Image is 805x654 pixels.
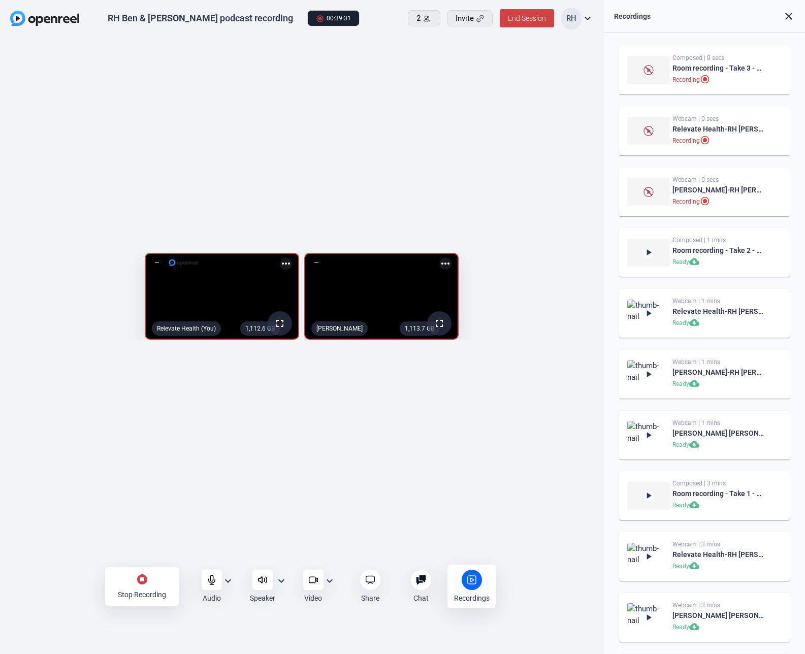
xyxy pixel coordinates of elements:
mat-icon: radio_button_checked [700,74,712,86]
mat-icon: cloud_download [689,561,701,573]
div: Room recording - Take 2 - backup [672,244,765,256]
img: Preview is unavailable [643,187,654,197]
div: Recording [672,74,765,86]
mat-icon: stop_circle [136,573,148,585]
img: thumb-nail [627,56,670,84]
img: logo [168,257,199,268]
img: thumb-nail [627,543,670,571]
div: Ready [672,256,765,269]
div: 1,113.7 GB [400,321,439,336]
div: Webcam | 1 mins [672,419,765,427]
div: Stop Recording [118,590,166,600]
div: Recordings [454,593,490,603]
div: Video [304,593,322,603]
img: thumb-nail [627,603,670,631]
div: Composed | 1 mins [672,236,765,244]
mat-icon: fullscreen [433,317,445,330]
img: thumb-nail [627,482,670,510]
button: 2 [408,10,440,26]
div: Ready [672,317,765,330]
mat-icon: cloud_download [689,622,701,634]
div: Composed | 0 secs [672,54,765,62]
mat-icon: expand_more [275,575,287,587]
div: Composed | 3 mins [672,479,765,487]
mat-icon: expand_more [324,575,336,587]
mat-icon: play_arrow [643,490,654,501]
mat-icon: play_arrow [643,369,654,379]
button: Invite [447,10,493,26]
span: Invite [456,13,474,24]
div: Ready [672,561,765,573]
img: OpenReel logo [10,11,79,26]
div: Recording [672,135,765,147]
div: Webcam | 3 mins [672,540,765,548]
div: Recordings [614,10,651,22]
button: End Session [500,9,554,27]
img: Preview is unavailable [643,126,654,136]
mat-icon: play_arrow [643,612,654,623]
div: Webcam | 0 secs [672,176,765,184]
mat-icon: cloud_download [689,378,701,390]
mat-icon: expand_more [582,12,594,24]
div: Room recording - Take 3 - backup [672,62,765,74]
div: [PERSON_NAME]-RH [PERSON_NAME] podcast recording-1760546492266-webcam [672,184,765,196]
div: Room recording - Take 1 - backup [672,487,765,500]
mat-icon: play_arrow [643,308,654,318]
div: [PERSON_NAME]-RH [PERSON_NAME] podcast recording-1760535859841-webcam [672,366,765,378]
img: thumb-nail [627,239,670,267]
div: Ready [672,622,765,634]
img: thumb-nail [627,300,670,328]
img: thumb-nail [627,421,670,449]
img: Preview is unavailable [643,65,654,75]
div: [PERSON_NAME] [PERSON_NAME] podcast recording-1760535421845-webcam [672,609,765,622]
img: thumb-nail [627,360,670,388]
mat-icon: cloud_download [689,500,701,512]
div: Speaker [250,593,275,603]
mat-icon: fullscreen [274,317,286,330]
mat-icon: radio_button_checked [700,196,712,208]
div: Relevate Health-RH [PERSON_NAME] podcast recording-1760546492262-webcam [672,123,765,135]
mat-icon: cloud_download [689,317,701,330]
div: Share [361,593,379,603]
div: Recording [672,196,765,208]
img: thumb-nail [627,178,670,206]
div: 1,112.6 GB [240,321,280,336]
mat-icon: play_arrow [643,430,654,440]
mat-icon: cloud_download [689,256,701,269]
mat-icon: play_arrow [643,551,654,562]
div: Webcam | 3 mins [672,601,765,609]
div: Webcam | 1 mins [672,297,765,305]
div: Relevate Health-RH [PERSON_NAME] podcast recording-1760535859738-webcam [672,305,765,317]
div: Webcam | 1 mins [672,358,765,366]
div: [PERSON_NAME] [PERSON_NAME] podcast recording-1760535859814-webcam [672,427,765,439]
span: End Session [508,14,546,22]
mat-icon: more_horiz [280,257,292,270]
mat-icon: radio_button_checked [700,135,712,147]
div: Ready [672,439,765,451]
div: RH [561,8,582,29]
div: Webcam | 0 secs [672,115,765,123]
div: Audio [203,593,221,603]
mat-icon: more_horiz [439,257,452,270]
span: 2 [416,13,421,24]
div: Ready [672,378,765,390]
div: [PERSON_NAME] [311,321,368,336]
img: thumb-nail [627,117,670,145]
div: Chat [413,593,429,603]
mat-icon: play_arrow [643,247,654,257]
mat-icon: expand_more [222,575,234,587]
div: Ready [672,500,765,512]
div: RH Ben & [PERSON_NAME] podcast recording [108,12,293,24]
mat-icon: close [783,10,795,22]
div: Relevate Health (You) [152,321,221,336]
mat-icon: cloud_download [689,439,701,451]
div: Relevate Health-RH [PERSON_NAME] podcast recording-1760535421774-webcam [672,548,765,561]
